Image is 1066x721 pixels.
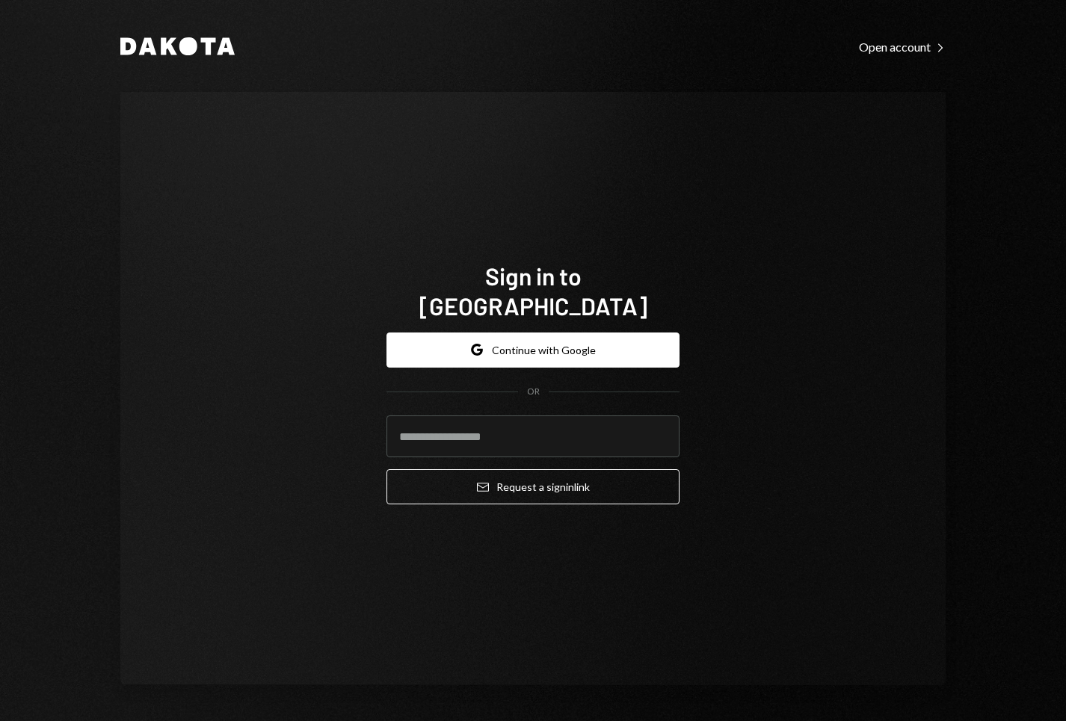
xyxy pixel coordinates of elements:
[386,261,680,321] h1: Sign in to [GEOGRAPHIC_DATA]
[386,469,680,504] button: Request a signinlink
[859,40,946,55] div: Open account
[527,386,540,398] div: OR
[386,332,680,368] button: Continue with Google
[859,38,946,55] a: Open account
